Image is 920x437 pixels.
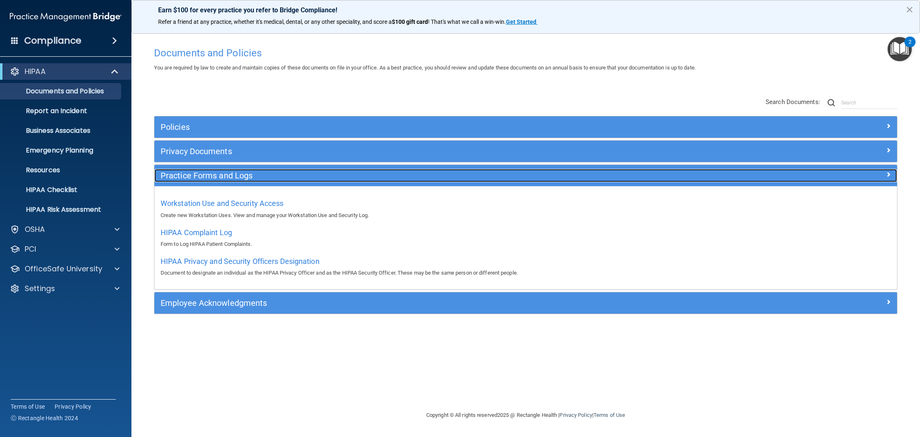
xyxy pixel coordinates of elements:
p: HIPAA Risk Assessment [5,206,117,214]
p: Report an Incident [5,107,117,115]
span: Search Documents: [766,98,820,106]
h4: Documents and Policies [154,48,897,58]
a: Get Started [506,18,538,25]
a: Privacy Documents [161,145,891,158]
a: HIPAA [10,67,119,76]
img: ic-search.3b580494.png [828,99,835,106]
div: Copyright © All rights reserved 2025 @ Rectangle Health | | [376,402,676,428]
p: Create new Workstation Uses. View and manage your Workstation Use and Security Log. [161,210,891,220]
button: Close [906,3,913,16]
p: Document to designate an individual as the HIPAA Privacy Officer and as the HIPAA Security Office... [161,268,891,278]
p: Settings [25,284,55,294]
h5: Policies [161,123,705,132]
p: Documents and Policies [5,87,117,95]
p: OSHA [25,224,45,234]
h4: Compliance [24,35,81,46]
a: Practice Forms and Logs [161,169,891,182]
button: Open Resource Center, 2 new notifications [888,37,912,61]
p: Earn $100 for every practice you refer to Bridge Compliance! [158,6,893,14]
a: Employee Acknowledgments [161,296,891,310]
p: PCI [25,244,36,254]
h5: Privacy Documents [161,147,705,156]
span: HIPAA Complaint Log [161,228,232,237]
a: Terms of Use [593,412,625,418]
a: Policies [161,120,891,134]
a: HIPAA Privacy and Security Officers Designation [161,259,320,265]
a: OfficeSafe University [10,264,120,274]
span: Refer a friend at any practice, whether it's medical, dental, or any other speciality, and score a [158,18,392,25]
p: Emergency Planning [5,146,117,155]
strong: $100 gift card [392,18,428,25]
div: 2 [908,42,911,53]
span: Ⓒ Rectangle Health 2024 [11,414,78,422]
input: Search [841,97,897,109]
a: Workstation Use and Security Access [161,201,284,207]
a: OSHA [10,224,120,234]
p: HIPAA Checklist [5,186,117,194]
a: PCI [10,244,120,254]
p: OfficeSafe University [25,264,102,274]
p: Resources [5,166,117,174]
p: Business Associates [5,127,117,135]
p: HIPAA [25,67,46,76]
a: Terms of Use [11,402,45,411]
h5: Employee Acknowledgments [161,298,705,308]
a: HIPAA Complaint Log [161,230,232,236]
span: ! That's what we call a win-win. [428,18,506,25]
p: Form to Log HIPAA Patient Complaints. [161,239,891,249]
span: HIPAA Privacy and Security Officers Designation [161,257,320,266]
h5: Practice Forms and Logs [161,171,705,180]
span: Workstation Use and Security Access [161,199,284,208]
a: Privacy Policy [55,402,92,411]
img: PMB logo [10,9,122,25]
a: Settings [10,284,120,294]
a: Privacy Policy [559,412,592,418]
span: You are required by law to create and maintain copies of these documents on file in your office. ... [154,65,696,71]
strong: Get Started [506,18,536,25]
